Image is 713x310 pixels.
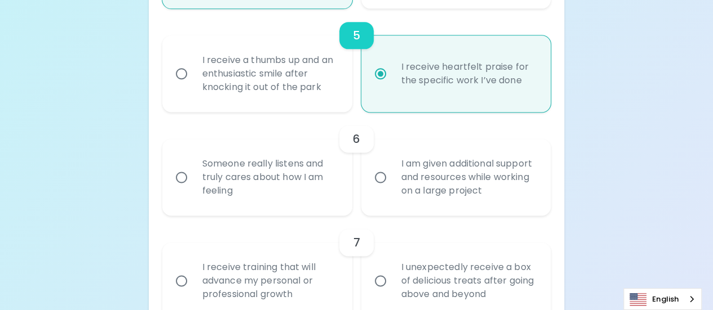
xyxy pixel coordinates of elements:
h6: 7 [353,233,360,251]
h6: 5 [353,26,360,44]
div: choice-group-check [162,112,551,215]
div: I receive heartfelt praise for the specific work I’ve done [392,47,545,101]
a: English [624,289,701,309]
div: I receive a thumbs up and an enthusiastic smile after knocking it out of the park [193,40,346,107]
div: Language [623,288,702,310]
div: I am given additional support and resources while working on a large project [392,143,545,211]
div: choice-group-check [162,8,551,112]
div: Someone really listens and truly cares about how I am feeling [193,143,346,211]
h6: 6 [353,130,360,148]
aside: Language selected: English [623,288,702,310]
